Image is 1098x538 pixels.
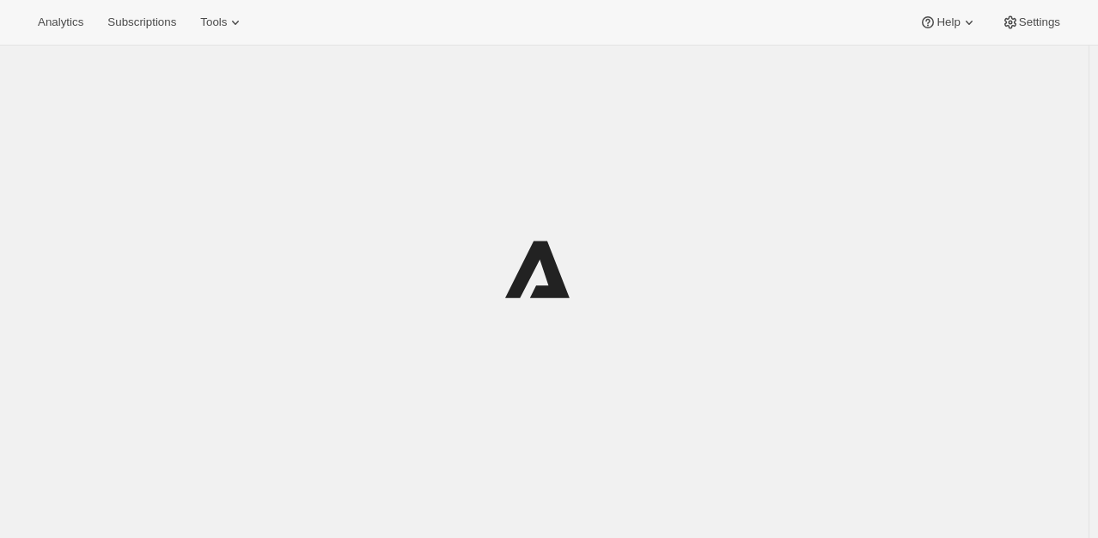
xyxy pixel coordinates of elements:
span: Analytics [38,15,83,29]
span: Settings [1019,15,1060,29]
button: Help [909,10,987,34]
span: Help [936,15,960,29]
span: Subscriptions [107,15,176,29]
button: Tools [190,10,254,34]
button: Settings [991,10,1071,34]
span: Tools [200,15,227,29]
button: Analytics [27,10,94,34]
button: Subscriptions [97,10,186,34]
